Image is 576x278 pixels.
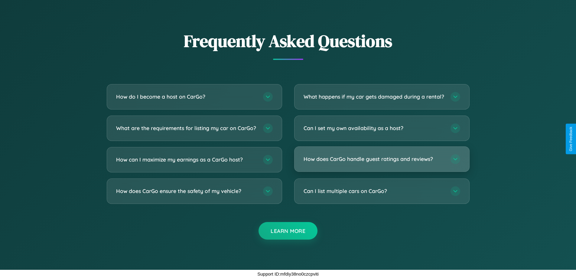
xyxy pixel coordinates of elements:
[259,222,317,240] button: Learn More
[116,93,257,100] h3: How do I become a host on CarGo?
[304,93,444,100] h3: What happens if my car gets damaged during a rental?
[116,156,257,163] h3: How can I maximize my earnings as a CarGo host?
[107,29,470,53] h2: Frequently Asked Questions
[304,187,444,195] h3: Can I list multiple cars on CarGo?
[304,124,444,132] h3: Can I set my own availability as a host?
[257,270,319,278] p: Support ID: mfdiy38no0czcpviti
[304,155,444,163] h3: How does CarGo handle guest ratings and reviews?
[116,187,257,195] h3: How does CarGo ensure the safety of my vehicle?
[569,127,573,151] div: Give Feedback
[116,124,257,132] h3: What are the requirements for listing my car on CarGo?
